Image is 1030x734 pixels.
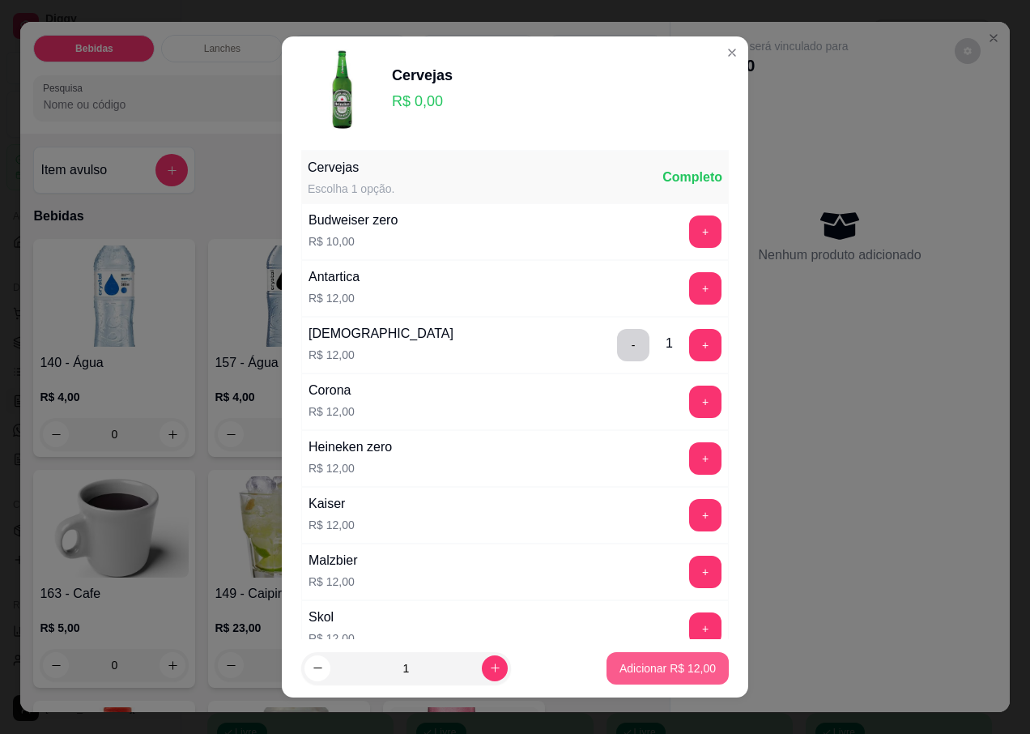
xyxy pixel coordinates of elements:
[309,437,392,457] div: Heineken zero
[308,181,394,197] div: Escolha 1 opção.
[392,64,453,87] div: Cervejas
[392,90,453,113] p: R$ 0,00
[617,329,649,361] button: delete
[309,267,360,287] div: Antartica
[689,499,721,531] button: add
[607,652,729,685] button: Adicionar R$ 12,00
[308,158,394,177] div: Cervejas
[309,381,355,400] div: Corona
[689,272,721,305] button: add
[309,574,357,590] p: R$ 12,00
[309,403,355,420] p: R$ 12,00
[309,517,355,533] p: R$ 12,00
[309,211,398,230] div: Budweiser zero
[309,630,355,647] p: R$ 12,00
[619,660,716,676] p: Adicionar R$ 12,00
[309,290,360,306] p: R$ 12,00
[689,216,721,248] button: add
[689,556,721,588] button: add
[689,442,721,475] button: add
[689,612,721,645] button: add
[662,168,722,187] div: Completo
[689,329,721,361] button: add
[309,460,392,476] p: R$ 12,00
[666,334,673,353] div: 1
[309,233,398,250] p: R$ 10,00
[309,324,453,344] div: [DEMOGRAPHIC_DATA]
[482,655,508,681] button: increase-product-quantity
[309,608,355,627] div: Skol
[309,494,355,514] div: Kaiser
[689,386,721,418] button: add
[309,347,453,363] p: R$ 12,00
[309,551,357,570] div: Malzbier
[301,49,382,130] img: product-image
[304,655,330,681] button: decrease-product-quantity
[719,40,745,66] button: Close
